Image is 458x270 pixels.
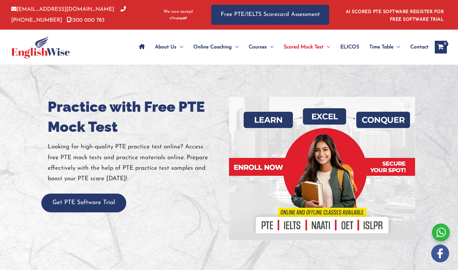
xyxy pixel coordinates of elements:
button: Get PTE Software Trial [41,194,126,212]
a: Free PTE/IELTS Scorecard Assessment [211,5,329,25]
a: AI SCORED PTE SOFTWARE REGISTER FOR FREE SOFTWARE TRIAL [346,10,444,22]
a: [EMAIL_ADDRESS][DOMAIN_NAME] [11,7,114,12]
a: Time TableMenu Toggle [364,36,405,58]
nav: Site Navigation: Main Menu [134,36,428,58]
a: CoursesMenu Toggle [244,36,279,58]
a: [PHONE_NUMBER] [11,7,126,23]
span: Menu Toggle [177,36,183,58]
span: About Us [155,36,177,58]
span: Scored Mock Test [284,36,323,58]
img: Afterpay-Logo [170,17,187,20]
span: ELICOS [340,36,359,58]
span: Menu Toggle [393,36,400,58]
span: Menu Toggle [232,36,239,58]
span: Courses [249,36,267,58]
a: Online CoachingMenu Toggle [188,36,244,58]
a: 1300 000 783 [67,18,105,23]
a: Contact [405,36,428,58]
a: Scored Mock TestMenu Toggle [279,36,335,58]
p: Looking for high-quality PTE practice test online? Access free PTE mock tests and practice materi... [48,142,224,184]
span: Time Table [369,36,393,58]
span: Online Coaching [193,36,232,58]
span: Contact [410,36,428,58]
span: Menu Toggle [267,36,274,58]
a: ELICOS [335,36,364,58]
a: About UsMenu Toggle [150,36,188,58]
aside: Header Widget 1 [342,4,447,25]
a: View Shopping Cart, empty [435,41,447,53]
img: cropped-ew-logo [11,36,70,59]
span: Menu Toggle [323,36,330,58]
img: white-facebook.png [431,245,449,262]
h1: Practice with Free PTE Mock Test [48,97,224,137]
a: Get PTE Software Trial [41,200,126,206]
span: We now accept [163,9,193,15]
